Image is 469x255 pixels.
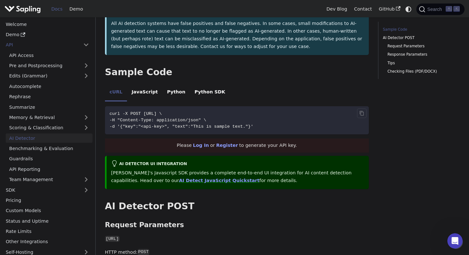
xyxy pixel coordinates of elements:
h2: Sample Code [105,67,369,78]
li: Python SDK [190,84,230,102]
a: GitHub [375,4,404,14]
a: Rephrase [6,92,93,101]
button: Collapse sidebar category 'API' [80,40,93,50]
a: Sample Code [383,27,458,33]
li: Python [162,84,190,102]
code: [URL] [105,236,120,242]
a: Sapling.ai [4,4,43,14]
a: API Access [6,51,93,60]
li: JavaScript [127,84,162,102]
a: Docs [48,4,66,14]
kbd: K [453,6,460,12]
a: Demo [2,30,93,39]
a: Guardrails [6,154,93,163]
a: Dev Blog [323,4,350,14]
a: Demo [66,4,86,14]
a: Tips [387,60,455,66]
a: Rate Limits [2,227,93,236]
iframe: Intercom live chat [447,233,463,249]
img: Sapling.ai [4,4,41,14]
h2: AI Detector POST [105,201,369,212]
button: Switch between dark and light mode (currently system mode) [404,4,413,14]
span: Search [425,7,446,12]
a: Status and Uptime [2,216,93,226]
a: Request Parameters [387,43,455,49]
a: Summarize [6,102,93,112]
a: API Reporting [6,164,93,174]
div: AI Detector UI integration [111,160,364,168]
a: SDK [2,185,80,195]
a: AI Detector [6,133,93,143]
a: Response Parameters [387,52,455,58]
a: Register [216,143,238,148]
a: Pre and Postprocessing [6,61,93,70]
a: Log In [193,143,209,148]
kbd: ⌘ [446,6,452,12]
span: -d '{"key":"<api-key>", "text":"This is sample text."}' [109,124,253,129]
a: API [2,40,80,50]
a: Contact [351,4,376,14]
a: Custom Models [2,206,93,215]
span: curl -X POST [URL] \ [109,111,162,116]
a: Checking Files (PDF/DOCX) [387,68,455,75]
a: Scoring & Classification [6,123,93,132]
span: -H "Content-Type: application/json" \ [109,118,206,123]
a: Autocomplete [6,82,93,91]
a: Memory & Retrieval [6,113,93,122]
a: Edits (Grammar) [6,71,93,81]
p: All AI detection systems have false positives and false negatives. In some cases, small modificat... [111,20,364,50]
a: AI Detector POST [383,35,458,41]
button: Copy code to clipboard [357,108,367,118]
a: Welcome [2,20,93,29]
a: Team Management [6,175,93,184]
p: [PERSON_NAME]'s Javascript SDK provides a complete end-to-end UI integration for AI content detec... [111,169,364,185]
a: Pricing [2,196,93,205]
h3: Request Parameters [105,221,369,229]
button: Search (Command+K) [416,4,464,15]
li: cURL [105,84,127,102]
button: Expand sidebar category 'SDK' [80,185,93,195]
a: Benchmarking & Evaluation [6,144,93,153]
a: Other Integrations [2,237,93,246]
div: Please or to generate your API key. [105,139,369,153]
a: AI Detect JavaScript Quickstart [179,178,259,183]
